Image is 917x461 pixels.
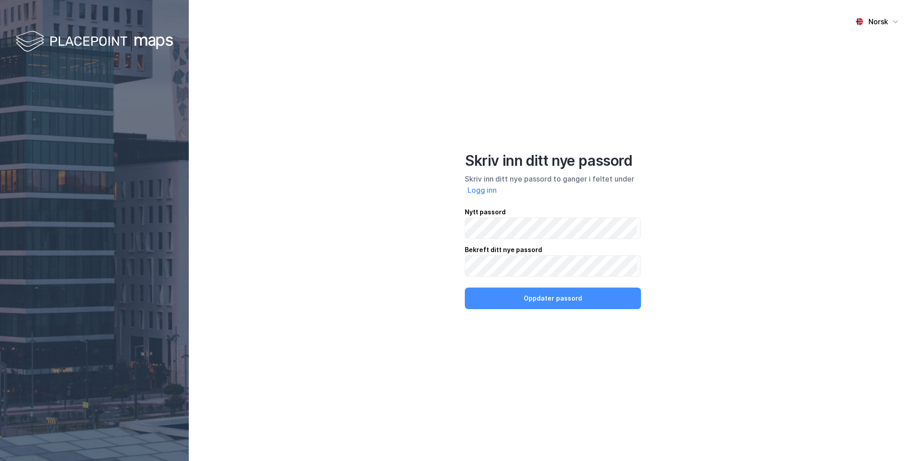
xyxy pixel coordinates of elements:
[465,173,641,196] div: Skriv inn ditt nye passord to ganger i feltet under
[465,152,641,170] div: Skriv inn ditt nye passord
[465,288,641,309] button: Oppdater passord
[16,29,173,55] img: logo-white.f07954bde2210d2a523dddb988cd2aa7.svg
[465,244,641,255] div: Bekreft ditt nye passord
[868,16,888,27] div: Norsk
[465,184,499,196] button: Logg inn
[465,207,641,217] div: Nytt passord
